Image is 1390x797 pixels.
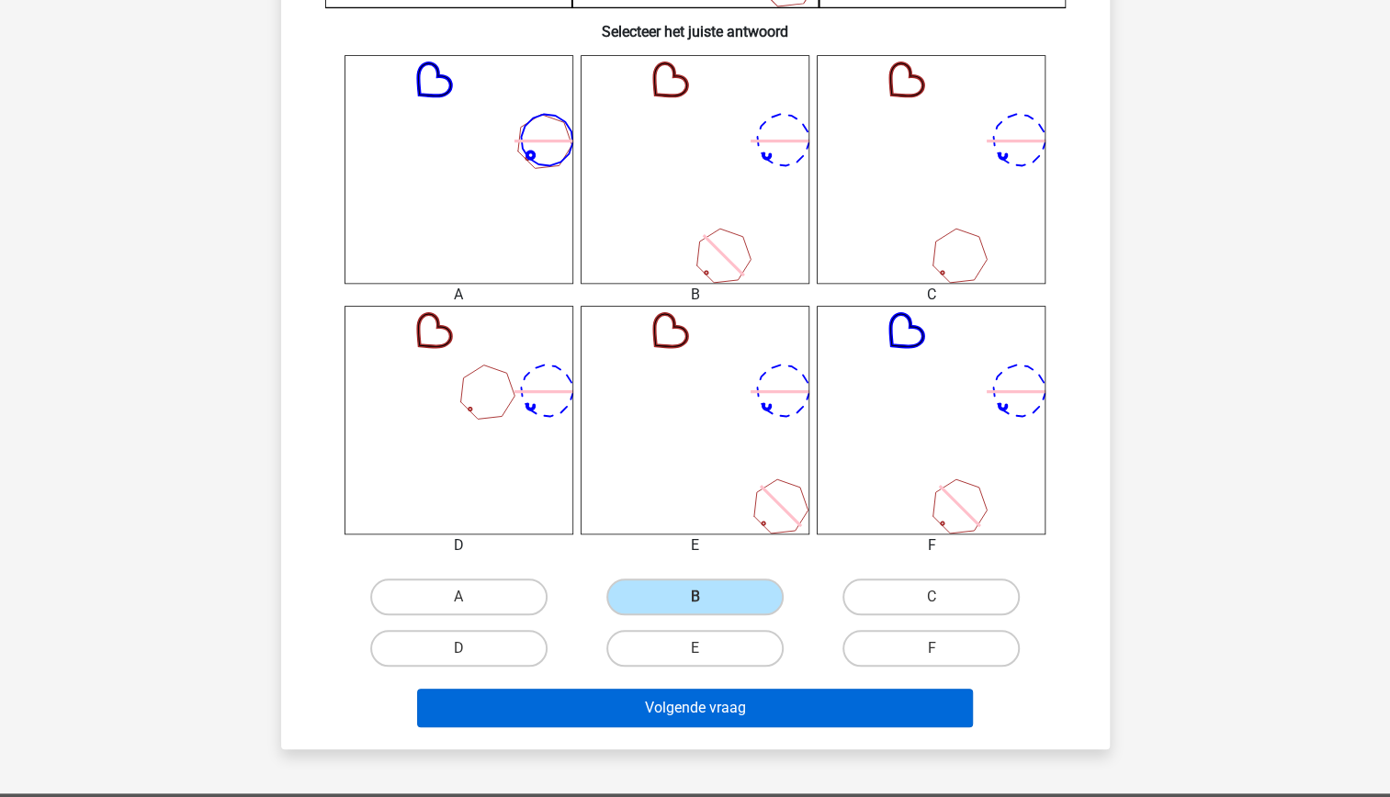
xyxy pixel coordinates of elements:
label: E [606,630,784,667]
label: F [842,630,1020,667]
div: B [567,284,823,306]
label: A [370,578,548,615]
label: C [842,578,1020,615]
div: E [567,534,823,556]
div: F [803,534,1059,556]
label: D [370,630,548,667]
button: Volgende vraag [417,689,973,727]
div: A [331,284,587,306]
h6: Selecteer het juiste antwoord [311,8,1080,40]
div: C [803,284,1059,306]
div: D [331,534,587,556]
label: B [606,578,784,615]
